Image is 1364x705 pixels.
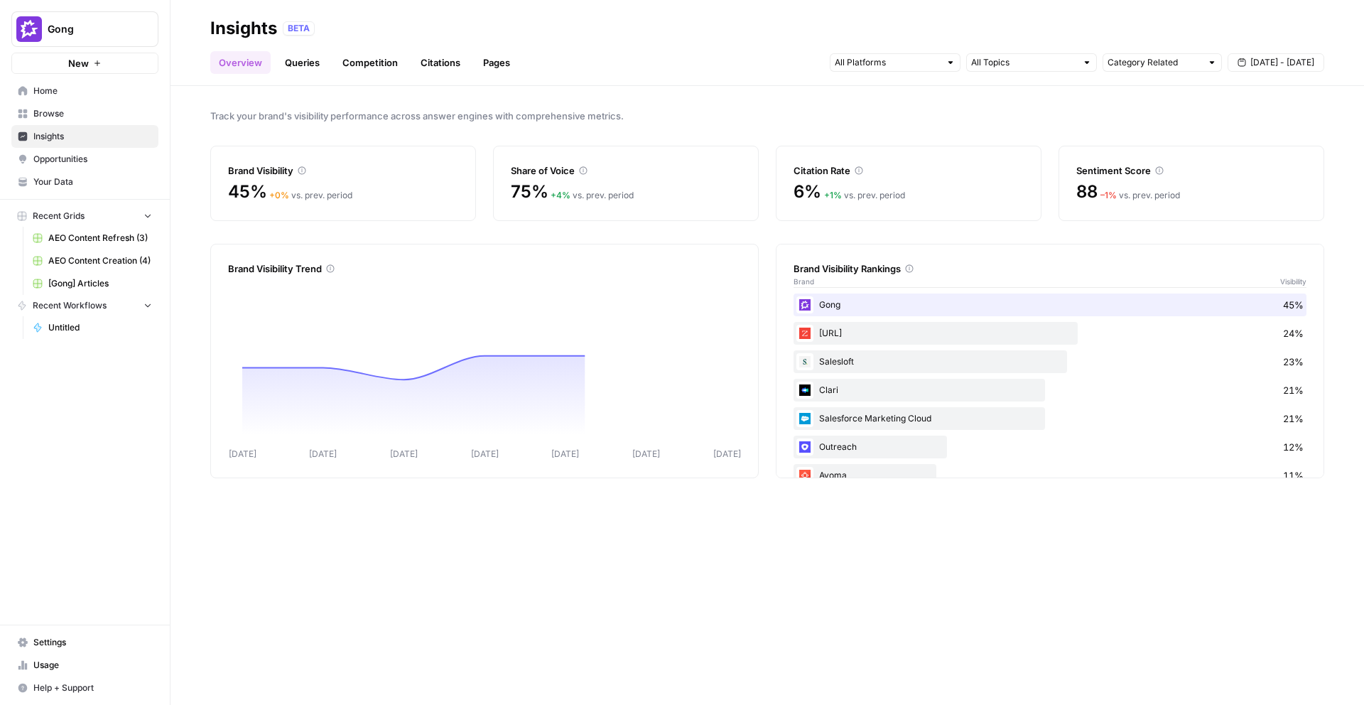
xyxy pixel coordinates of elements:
[11,53,158,74] button: New
[16,16,42,42] img: Gong Logo
[269,189,352,202] div: vs. prev. period
[11,654,158,677] a: Usage
[1283,355,1304,369] span: 23%
[1100,189,1180,202] div: vs. prev. period
[210,51,271,74] a: Overview
[1283,468,1304,483] span: 11%
[796,353,813,370] img: vpq3xj2nnch2e2ivhsgwmf7hbkjf
[824,190,842,200] span: + 1 %
[511,163,741,178] div: Share of Voice
[48,22,134,36] span: Gong
[835,55,940,70] input: All Platforms
[794,407,1306,430] div: Salesforce Marketing Cloud
[551,448,579,459] tspan: [DATE]
[794,294,1306,316] div: Gong
[412,51,469,74] a: Citations
[33,107,152,120] span: Browse
[713,448,741,459] tspan: [DATE]
[228,181,266,203] span: 45%
[48,254,152,267] span: AEO Content Creation (4)
[33,85,152,97] span: Home
[33,210,85,222] span: Recent Grids
[276,51,328,74] a: Queries
[33,299,107,312] span: Recent Workflows
[794,436,1306,458] div: Outreach
[794,322,1306,345] div: [URL]
[1280,276,1306,287] span: Visibility
[269,190,289,200] span: + 0 %
[11,295,158,316] button: Recent Workflows
[11,11,158,47] button: Workspace: Gong
[11,171,158,193] a: Your Data
[632,448,660,459] tspan: [DATE]
[511,181,548,203] span: 75%
[283,21,315,36] div: BETA
[551,189,634,202] div: vs. prev. period
[33,682,152,694] span: Help + Support
[26,316,158,339] a: Untitled
[796,410,813,427] img: t5ivhg8jor0zzagzc03mug4u0re5
[11,148,158,171] a: Opportunities
[33,176,152,188] span: Your Data
[48,321,152,334] span: Untitled
[1283,383,1304,397] span: 21%
[551,190,570,200] span: + 4 %
[471,448,499,459] tspan: [DATE]
[309,448,337,459] tspan: [DATE]
[794,262,1306,276] div: Brand Visibility Rankings
[26,272,158,295] a: [Gong] Articles
[794,379,1306,402] div: Clari
[11,205,158,227] button: Recent Grids
[210,17,277,40] div: Insights
[475,51,519,74] a: Pages
[1250,56,1314,69] span: [DATE] - [DATE]
[971,55,1076,70] input: All Topics
[1283,298,1304,312] span: 45%
[1076,181,1098,203] span: 88
[48,277,152,290] span: [Gong] Articles
[229,448,256,459] tspan: [DATE]
[1076,163,1306,178] div: Sentiment Score
[796,382,813,399] img: h6qlr8a97mop4asab8l5qtldq2wv
[68,56,89,70] span: New
[11,125,158,148] a: Insights
[796,467,813,484] img: wsphppoo7wgauyfs4ako1dw2w3xh
[33,130,152,143] span: Insights
[796,296,813,313] img: w6cjb6u2gvpdnjw72qw8i2q5f3eb
[1228,53,1324,72] button: [DATE] - [DATE]
[48,232,152,244] span: AEO Content Refresh (3)
[796,438,813,456] img: hqfc7lxcqkggco7ktn8he1iiiia8
[794,350,1306,373] div: Salesloft
[33,659,152,672] span: Usage
[794,276,814,287] span: Brand
[11,102,158,125] a: Browse
[26,227,158,249] a: AEO Content Refresh (3)
[824,189,905,202] div: vs. prev. period
[796,325,813,342] img: hcm4s7ic2xq26rsmuray6dv1kquq
[228,262,741,276] div: Brand Visibility Trend
[1283,440,1304,454] span: 12%
[794,163,1024,178] div: Citation Rate
[11,80,158,102] a: Home
[11,677,158,699] button: Help + Support
[11,631,158,654] a: Settings
[794,181,821,203] span: 6%
[1283,411,1304,426] span: 21%
[228,163,458,178] div: Brand Visibility
[794,464,1306,487] div: Avoma
[1108,55,1201,70] input: Category Related
[33,153,152,166] span: Opportunities
[1283,326,1304,340] span: 24%
[390,448,418,459] tspan: [DATE]
[26,249,158,272] a: AEO Content Creation (4)
[33,636,152,649] span: Settings
[334,51,406,74] a: Competition
[1100,190,1117,200] span: – 1 %
[210,109,1324,123] span: Track your brand's visibility performance across answer engines with comprehensive metrics.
